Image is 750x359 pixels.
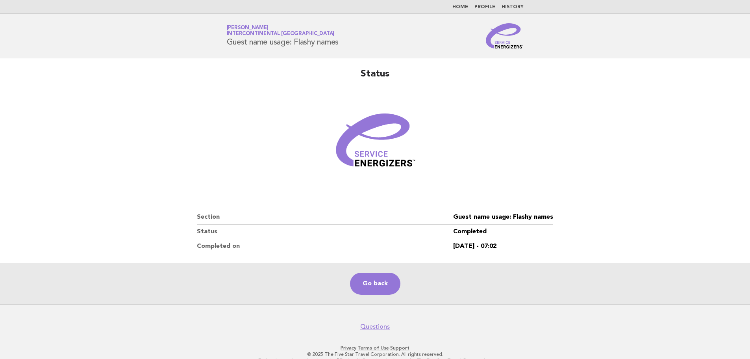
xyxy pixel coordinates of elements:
a: History [502,5,524,9]
dt: Section [197,210,453,225]
dd: Guest name usage: Flashy names [453,210,553,225]
a: Go back [350,273,400,295]
a: Privacy [341,345,356,351]
img: Verified [328,97,422,191]
a: Questions [360,323,390,331]
dt: Completed on [197,239,453,253]
p: © 2025 The Five Star Travel Corporation. All rights reserved. [134,351,616,357]
a: [PERSON_NAME]InterContinental [GEOGRAPHIC_DATA] [227,25,335,36]
p: · · [134,345,616,351]
a: Support [390,345,409,351]
img: Service Energizers [486,23,524,48]
dd: Completed [453,225,553,239]
a: Terms of Use [357,345,389,351]
h2: Status [197,68,553,87]
dd: [DATE] - 07:02 [453,239,553,253]
a: Profile [474,5,495,9]
h1: Guest name usage: Flashy names [227,26,339,46]
span: InterContinental [GEOGRAPHIC_DATA] [227,32,335,37]
dt: Status [197,225,453,239]
a: Home [452,5,468,9]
